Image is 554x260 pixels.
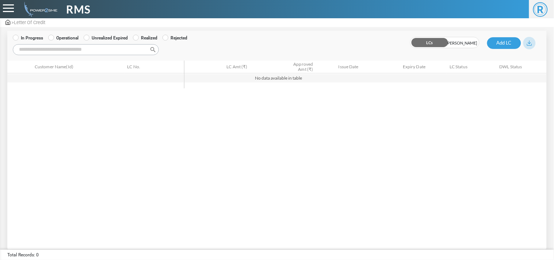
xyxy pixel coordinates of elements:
[66,1,91,18] span: RMS
[13,35,43,41] label: In Progress
[13,44,159,55] input: Search:
[527,41,532,46] img: download_blue.svg
[48,35,79,41] label: Operational
[14,20,45,25] span: Letter Of Credit
[133,35,157,41] label: Realized
[7,74,547,83] td: No data available in table
[5,20,10,25] img: admin
[381,61,447,73] th: Expiry Date: activate to sort column ascending
[250,61,316,73] th: Approved Amt (₹): activate to sort column ascending
[7,252,39,258] span: Total Records: 0
[497,61,547,73] th: DWL Status: activate to sort column ascending
[316,61,382,73] th: Issue Date: activate to sort column ascending
[410,37,445,49] span: LCs
[533,2,548,17] span: R
[447,61,497,73] th: LC Status: activate to sort column ascending
[32,61,125,73] th: Customer Name(Id): activate to sort column ascending
[184,61,250,73] th: LC Amt (₹): activate to sort column ascending
[163,35,187,41] label: Rejected
[84,35,128,41] label: Unrealized Expired
[487,37,521,49] button: Add LC
[445,37,479,49] span: [PERSON_NAME]
[125,61,184,73] th: LC No.: activate to sort column ascending
[21,2,57,17] img: admin
[7,61,32,73] th: &nbsp;: activate to sort column descending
